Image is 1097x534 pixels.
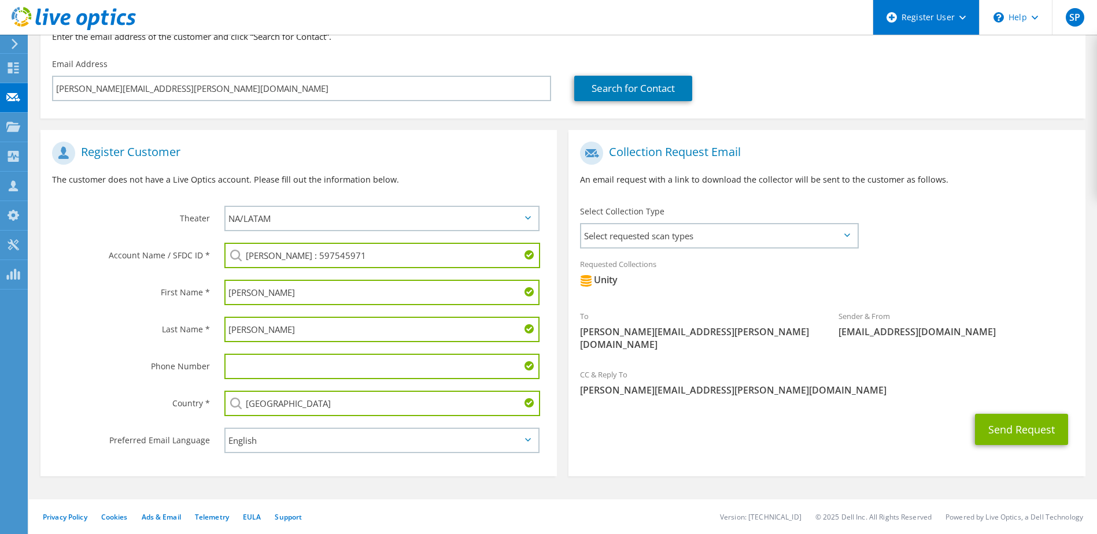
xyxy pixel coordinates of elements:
[195,512,229,522] a: Telemetry
[581,224,856,247] span: Select requested scan types
[574,76,692,101] a: Search for Contact
[243,512,261,522] a: EULA
[580,206,664,217] label: Select Collection Type
[945,512,1083,522] li: Powered by Live Optics, a Dell Technology
[568,304,827,357] div: To
[43,512,87,522] a: Privacy Policy
[1066,8,1084,27] span: SP
[580,384,1073,396] span: [PERSON_NAME][EMAIL_ADDRESS][PERSON_NAME][DOMAIN_NAME]
[52,30,1074,43] h3: Enter the email address of the customer and click “Search for Contact”.
[52,317,210,335] label: Last Name *
[52,280,210,298] label: First Name *
[52,142,540,165] h1: Register Customer
[52,391,210,409] label: Country *
[827,304,1085,344] div: Sender & From
[142,512,181,522] a: Ads & Email
[52,243,210,261] label: Account Name / SFDC ID *
[580,325,815,351] span: [PERSON_NAME][EMAIL_ADDRESS][PERSON_NAME][DOMAIN_NAME]
[815,512,932,522] li: © 2025 Dell Inc. All Rights Reserved
[52,428,210,446] label: Preferred Email Language
[275,512,302,522] a: Support
[839,325,1074,338] span: [EMAIL_ADDRESS][DOMAIN_NAME]
[52,206,210,224] label: Theater
[568,252,1085,298] div: Requested Collections
[52,173,545,186] p: The customer does not have a Live Optics account. Please fill out the information below.
[993,12,1004,23] svg: \n
[101,512,128,522] a: Cookies
[975,414,1068,445] button: Send Request
[580,173,1073,186] p: An email request with a link to download the collector will be sent to the customer as follows.
[580,142,1068,165] h1: Collection Request Email
[568,362,1085,402] div: CC & Reply To
[720,512,801,522] li: Version: [TECHNICAL_ID]
[52,354,210,372] label: Phone Number
[52,58,108,70] label: Email Address
[580,273,618,287] div: Unity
